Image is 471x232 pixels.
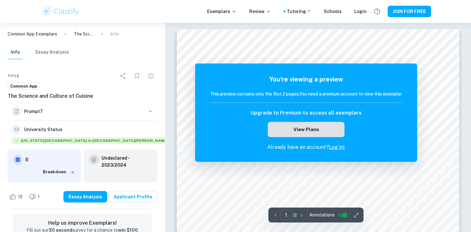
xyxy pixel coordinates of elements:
span: Annotations [309,212,335,218]
div: Share [117,70,129,82]
p: Review [249,8,271,15]
a: Login [354,8,367,15]
div: Accepted: Washington University in St. Louis [11,137,171,146]
div: Like [8,192,26,202]
div: Bookmark [131,70,143,82]
a: Applicant Profile [108,191,157,202]
a: Log in! [329,144,345,150]
p: Already have an account? [210,143,402,151]
span: 1 [34,194,43,200]
div: Dislike [27,192,43,202]
button: Help and Feedback [372,6,383,17]
h6: Prompt 7 [24,108,145,115]
h6: Upgrade to Premium to access all exemplars [251,109,362,117]
button: Info [8,45,23,59]
div: Report issue [145,70,157,82]
h6: This preview contains only the first 2 pages. You need a premium account to view this exemplar. [210,90,402,97]
p: Exemplars [207,8,237,15]
h6: Help us improve Exemplars! [18,219,147,227]
a: Undeclared - 2023/2024 [101,155,152,169]
button: Essay Analysis [36,45,69,59]
p: / 2 [293,212,297,219]
button: Prompt7 [8,103,157,120]
p: Info [110,30,119,37]
h6: B [25,156,76,163]
span: Title [8,73,19,79]
span: Common App [8,83,39,89]
p: The Science and Culture of Cuisine [74,30,94,37]
img: Clastify logo [40,5,81,18]
button: View Plans [268,122,344,137]
a: Common App [8,82,40,90]
h5: You're viewing a preview [210,75,402,84]
h6: University Status [24,126,62,133]
h6: The Science and Culture of Cuisine [8,92,157,100]
a: Common App Exemplars [8,30,57,37]
a: Schools [324,8,342,15]
button: Breakdown [41,167,76,177]
button: JOIN FOR FREE [388,6,431,17]
button: Essay Analysis [63,191,107,202]
span: 12 [15,194,26,200]
a: Tutoring [287,8,311,15]
span: [US_STATE][GEOGRAPHIC_DATA] in [GEOGRAPHIC_DATA][PERSON_NAME] [11,137,171,144]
